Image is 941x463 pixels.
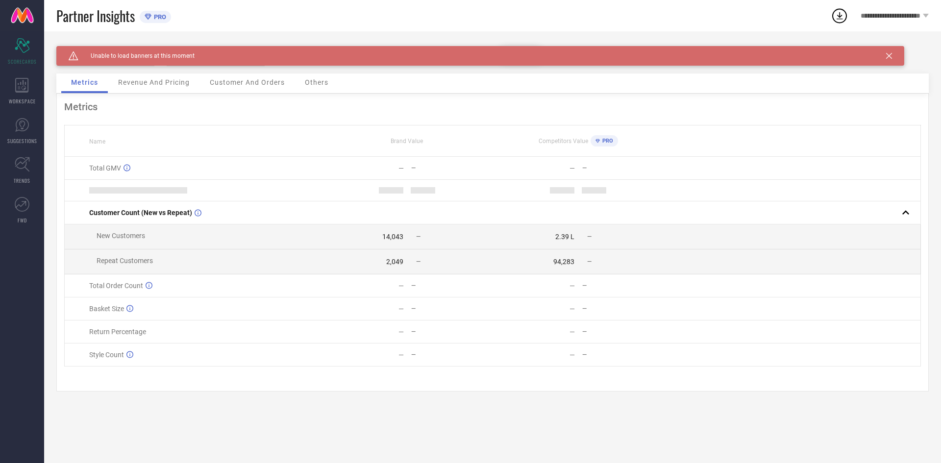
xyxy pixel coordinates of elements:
[411,305,492,312] div: —
[570,164,575,172] div: —
[398,282,404,290] div: —
[582,305,663,312] div: —
[64,101,921,113] div: Metrics
[97,257,153,265] span: Repeat Customers
[118,78,190,86] span: Revenue And Pricing
[14,177,30,184] span: TRENDS
[582,328,663,335] div: —
[539,138,588,145] span: Competitors Value
[386,258,403,266] div: 2,049
[398,164,404,172] div: —
[570,305,575,313] div: —
[97,232,145,240] span: New Customers
[416,233,421,240] span: —
[89,138,105,145] span: Name
[411,282,492,289] div: —
[7,137,37,145] span: SUGGESTIONS
[89,209,192,217] span: Customer Count (New vs Repeat)
[553,258,574,266] div: 94,283
[305,78,328,86] span: Others
[56,46,154,53] div: Brand
[411,328,492,335] div: —
[570,351,575,359] div: —
[570,328,575,336] div: —
[89,305,124,313] span: Basket Size
[71,78,98,86] span: Metrics
[587,258,592,265] span: —
[398,351,404,359] div: —
[56,6,135,26] span: Partner Insights
[411,165,492,171] div: —
[582,282,663,289] div: —
[582,165,663,171] div: —
[18,217,27,224] span: FWD
[582,351,663,358] div: —
[555,233,574,241] div: 2.39 L
[89,351,124,359] span: Style Count
[831,7,848,24] div: Open download list
[89,282,143,290] span: Total Order Count
[600,138,613,144] span: PRO
[89,164,121,172] span: Total GMV
[398,305,404,313] div: —
[382,233,403,241] div: 14,043
[416,258,421,265] span: —
[8,58,37,65] span: SCORECARDS
[587,233,592,240] span: —
[210,78,285,86] span: Customer And Orders
[9,97,36,105] span: WORKSPACE
[78,52,195,59] span: Unable to load banners at this moment
[151,13,166,21] span: PRO
[391,138,423,145] span: Brand Value
[398,328,404,336] div: —
[570,282,575,290] div: —
[411,351,492,358] div: —
[89,328,146,336] span: Return Percentage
